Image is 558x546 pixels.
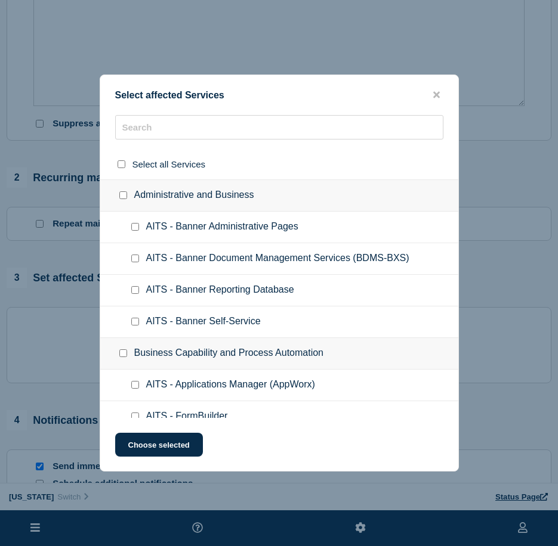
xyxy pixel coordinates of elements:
input: AITS - Banner Administrative Pages checkbox [131,223,139,231]
span: AITS - Banner Reporting Database [146,284,294,296]
input: AITS - Applications Manager (AppWorx) checkbox [131,381,139,389]
input: select all checkbox [118,160,125,168]
div: Business Capability and Process Automation [100,338,458,370]
span: Select all Services [132,159,206,169]
input: Business Capability and Process Automation checkbox [119,349,127,357]
input: AITS - FormBuilder checkbox [131,412,139,420]
input: AITS - Banner Document Management Services (BDMS-BXS) checkbox [131,255,139,262]
input: Administrative and Business checkbox [119,191,127,199]
div: Select affected Services [100,89,458,101]
span: AITS - Banner Document Management Services (BDMS-BXS) [146,253,409,265]
span: AITS - Banner Administrative Pages [146,221,298,233]
span: AITS - FormBuilder [146,411,228,423]
span: AITS - Banner Self-Service [146,316,261,328]
div: Administrative and Business [100,179,458,212]
input: AITS - Banner Self-Service checkbox [131,318,139,325]
input: Search [115,115,443,139]
button: close button [430,89,443,101]
button: Choose selected [115,433,203,457]
input: AITS - Banner Reporting Database checkbox [131,286,139,294]
span: AITS - Applications Manager (AppWorx) [146,379,315,391]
